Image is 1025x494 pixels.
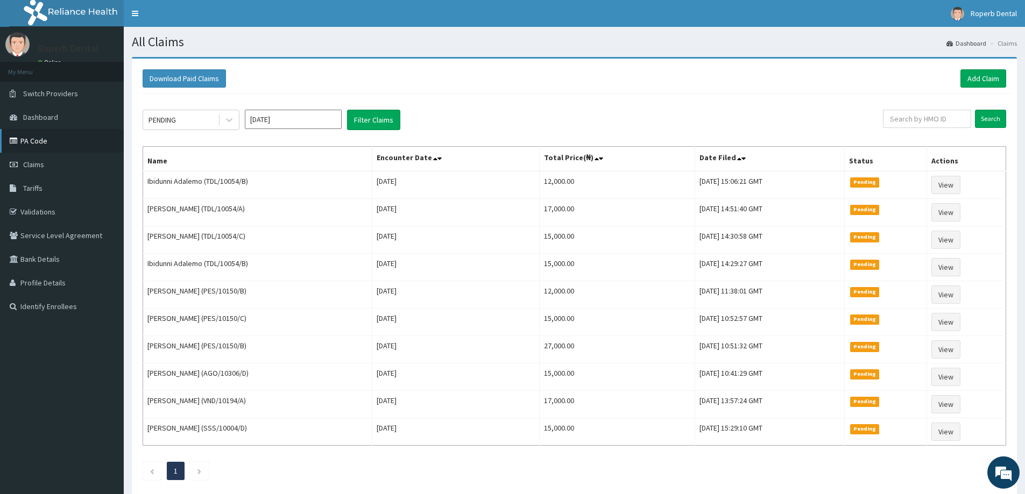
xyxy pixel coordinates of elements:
a: View [931,423,960,441]
td: 15,000.00 [540,226,695,254]
th: Total Price(₦) [540,147,695,171]
span: Pending [850,314,880,324]
button: Filter Claims [347,110,400,130]
button: Download Paid Claims [143,69,226,88]
img: User Image [951,7,964,20]
span: Tariffs [23,183,43,193]
td: [DATE] 13:57:24 GMT [695,391,844,418]
td: [PERSON_NAME] (SSS/10004/D) [143,418,372,446]
th: Name [143,147,372,171]
a: View [931,176,960,194]
td: 12,000.00 [540,171,695,199]
span: Pending [850,232,880,242]
td: [DATE] [372,226,539,254]
h1: All Claims [132,35,1017,49]
td: [DATE] [372,254,539,281]
li: Claims [987,39,1017,48]
td: 12,000.00 [540,281,695,309]
td: 27,000.00 [540,336,695,363]
td: [DATE] [372,363,539,391]
td: [PERSON_NAME] (VND/10194/A) [143,391,372,418]
span: Pending [850,342,880,352]
a: View [931,203,960,221]
span: Claims [23,160,44,169]
td: [DATE] 15:29:10 GMT [695,418,844,446]
input: Search [975,110,1006,128]
td: [DATE] [372,309,539,336]
td: 17,000.00 [540,391,695,418]
td: [DATE] [372,171,539,199]
td: [DATE] 14:51:40 GMT [695,199,844,226]
td: 15,000.00 [540,418,695,446]
td: [DATE] 10:41:29 GMT [695,363,844,391]
th: Date Filed [695,147,844,171]
a: Next page [197,466,202,476]
th: Encounter Date [372,147,539,171]
a: View [931,231,960,249]
td: [PERSON_NAME] (AGO/10306/D) [143,363,372,391]
span: Pending [850,260,880,269]
span: Pending [850,287,880,297]
a: Add Claim [960,69,1006,88]
span: Roperb Dental [971,9,1017,18]
a: View [931,340,960,359]
a: Previous page [150,466,154,476]
div: PENDING [149,114,176,125]
td: [DATE] [372,336,539,363]
a: Dashboard [946,39,986,48]
td: 15,000.00 [540,309,695,336]
span: Pending [850,424,880,434]
td: [DATE] [372,418,539,446]
td: [DATE] 10:51:32 GMT [695,336,844,363]
a: View [931,258,960,276]
td: [DATE] 14:29:27 GMT [695,254,844,281]
td: [DATE] 14:30:58 GMT [695,226,844,254]
a: View [931,313,960,331]
td: 15,000.00 [540,363,695,391]
th: Actions [927,147,1006,171]
span: Pending [850,369,880,379]
td: Ibidunni Adalemo (TDL/10054/B) [143,171,372,199]
td: [DATE] [372,391,539,418]
td: [DATE] 15:06:21 GMT [695,171,844,199]
td: [DATE] [372,199,539,226]
span: Switch Providers [23,89,78,98]
td: [PERSON_NAME] (TDL/10054/A) [143,199,372,226]
input: Search by HMO ID [883,110,971,128]
td: [PERSON_NAME] (PES/10150/B) [143,281,372,309]
td: [PERSON_NAME] (TDL/10054/C) [143,226,372,254]
img: User Image [5,32,30,56]
td: [PERSON_NAME] (PES/10150/B) [143,336,372,363]
span: Pending [850,397,880,406]
td: [PERSON_NAME] (PES/10150/C) [143,309,372,336]
td: [DATE] 10:52:57 GMT [695,309,844,336]
span: Pending [850,205,880,214]
span: Dashboard [23,112,58,122]
a: View [931,395,960,413]
a: Page 1 is your current page [174,466,178,476]
td: [DATE] 11:38:01 GMT [695,281,844,309]
span: Pending [850,177,880,187]
td: [DATE] [372,281,539,309]
a: View [931,368,960,386]
a: View [931,285,960,304]
p: Roperb Dental [38,44,98,53]
td: 15,000.00 [540,254,695,281]
input: Select Month and Year [245,110,342,129]
a: Online [38,59,63,66]
td: 17,000.00 [540,199,695,226]
td: Ibidunni Adalemo (TDL/10054/B) [143,254,372,281]
th: Status [844,147,927,171]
